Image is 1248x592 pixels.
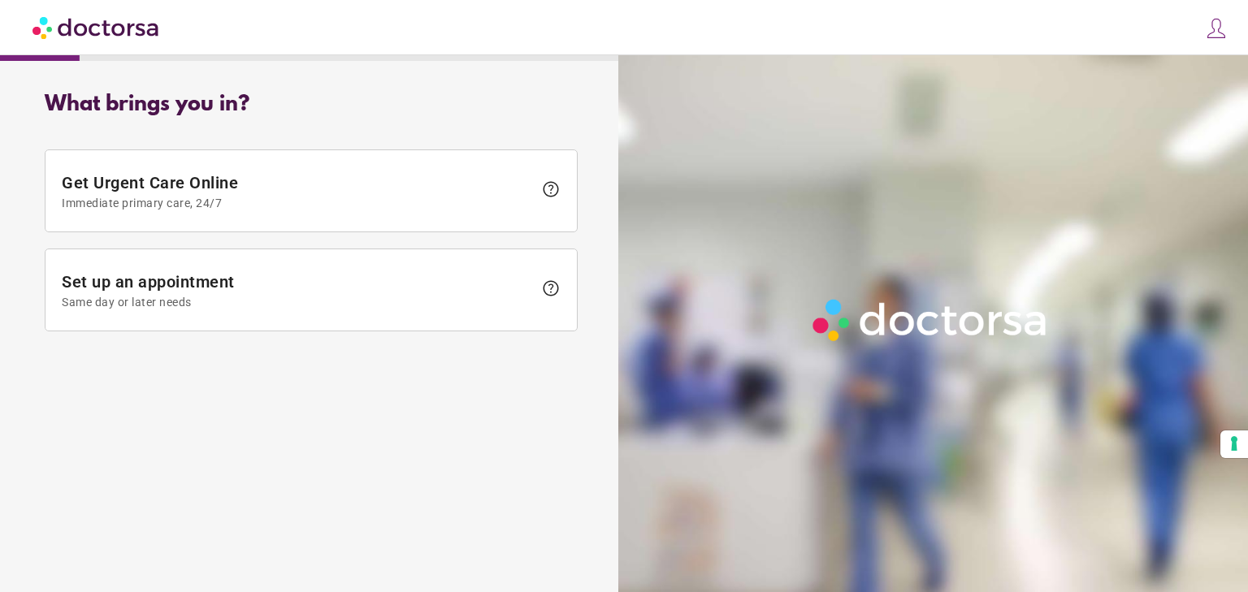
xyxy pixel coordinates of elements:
img: icons8-customer-100.png [1205,17,1228,40]
div: What brings you in? [45,93,578,117]
img: Logo-Doctorsa-trans-White-partial-flat.png [806,292,1055,348]
span: Immediate primary care, 24/7 [62,197,533,210]
span: Same day or later needs [62,296,533,309]
span: help [541,179,561,199]
img: Doctorsa.com [32,9,161,45]
span: Set up an appointment [62,272,533,309]
span: help [541,279,561,298]
span: Get Urgent Care Online [62,173,533,210]
button: Your consent preferences for tracking technologies [1220,430,1248,458]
